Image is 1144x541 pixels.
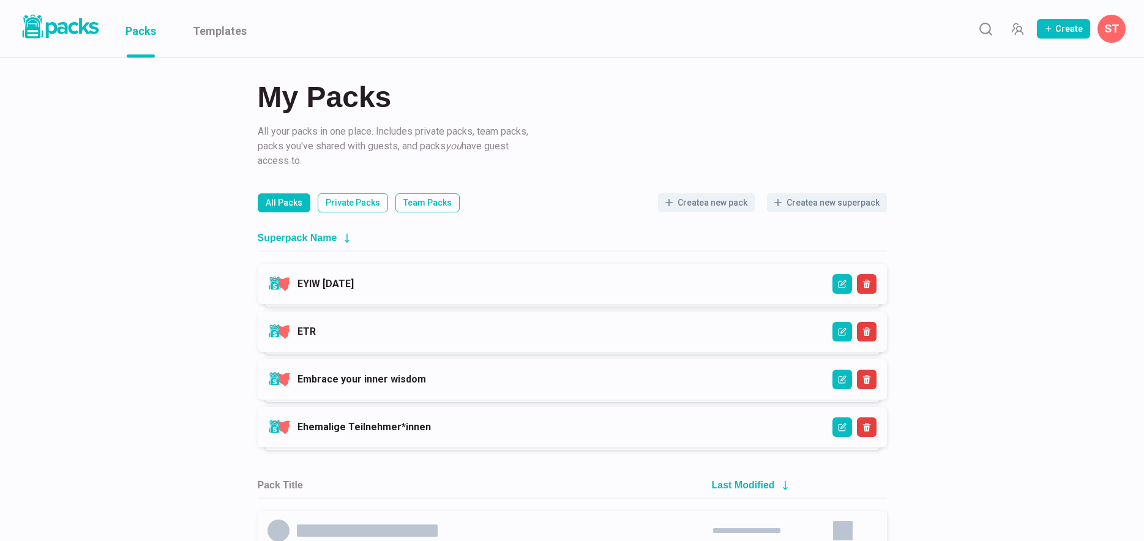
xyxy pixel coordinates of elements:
img: Packs logo [18,12,101,41]
button: Edit [832,417,852,437]
p: All your packs in one place. Includes private packs, team packs, packs you've shared with guests,... [258,124,533,168]
button: Delete Superpack [857,322,877,341]
button: Savina Tilmann [1097,15,1126,43]
button: Create Pack [1037,19,1090,39]
i: you [446,140,462,152]
button: Edit [832,322,852,341]
button: Edit [832,370,852,389]
h2: Pack Title [258,479,303,491]
button: Createa new superpack [767,193,887,212]
button: Createa new pack [658,193,755,212]
p: Private Packs [326,196,380,209]
h2: Superpack Name [258,232,337,244]
p: All Packs [266,196,302,209]
a: Packs logo [18,12,101,45]
button: Delete Superpack [857,417,877,437]
button: Edit [832,274,852,294]
p: Team Packs [403,196,452,209]
button: Search [973,17,998,41]
button: Manage Team Invites [1005,17,1030,41]
h2: My Packs [258,83,887,112]
button: Delete Superpack [857,274,877,294]
h2: Last Modified [712,479,775,491]
button: Delete Superpack [857,370,877,389]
